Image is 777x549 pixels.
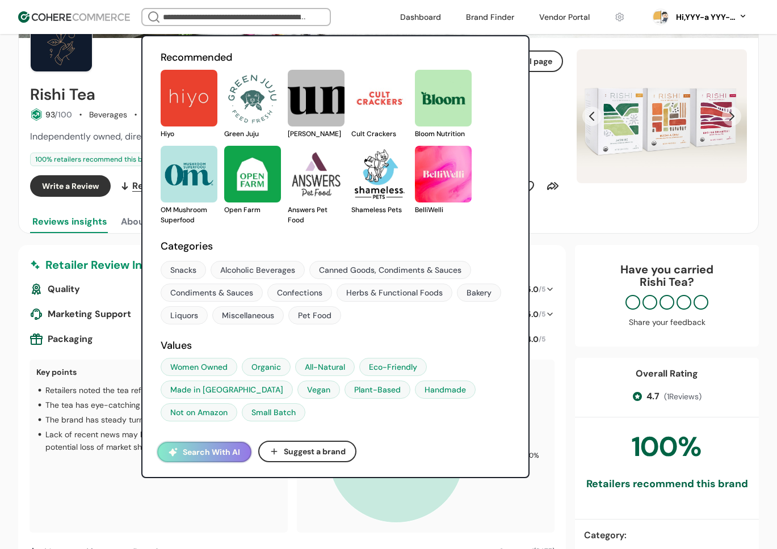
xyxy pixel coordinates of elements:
a: Made in [GEOGRAPHIC_DATA] [161,381,293,399]
div: Marketing Support [30,307,181,321]
a: Small Batch [242,403,305,421]
div: /5 [525,333,545,345]
a: Eco-Friendly [359,358,427,376]
button: Suggest a brand [258,441,356,462]
div: Plant-Based [354,384,401,396]
div: Snacks [170,264,196,276]
h2: Rishi Tea [30,86,95,104]
p: Rishi Tea ? [586,276,747,288]
a: Vegan [297,381,340,399]
div: /5 [525,309,545,320]
span: 93 [45,109,54,120]
a: Herbs & Functional Foods [337,284,452,302]
div: Not on Amazon [170,407,228,419]
div: 5.0 [526,284,539,295]
div: Share your feedback [586,316,747,328]
div: 4.0 [526,333,539,345]
div: Overall Rating [636,367,698,381]
a: Read Retailers Reviews [120,175,236,197]
div: Pet Food [298,310,331,322]
a: Confections [267,284,332,302]
a: Organic [242,358,291,376]
div: Have you carried [586,263,747,288]
div: Canned Goods, Condiments & Sauces [319,264,461,276]
a: Handmade [415,381,476,399]
div: 5.0 [526,309,539,320]
div: 100 % retailers recommend this brand [30,153,163,166]
a: Not on Amazon [161,403,237,421]
div: Herbs & Functional Foods [346,287,443,299]
div: Small Batch [251,407,296,419]
a: Miscellaneous [212,306,284,324]
div: Vegan [307,384,330,396]
div: Hi, YYY-a YYY-aa [674,11,736,23]
img: Slide 0 [577,49,747,183]
a: Bakery [457,284,501,302]
a: Liquors [161,306,208,324]
a: Pet Food [288,306,341,324]
div: Eco-Friendly [369,361,417,373]
div: Organic [251,361,281,373]
div: 100 % [632,426,702,467]
div: Slide 1 [577,49,747,183]
img: Cohere Logo [18,11,130,23]
button: About the brand [119,210,196,233]
h2: Categories [161,239,511,254]
div: Retailers recommend this brand [586,476,748,492]
div: Made in [GEOGRAPHIC_DATA] [170,384,283,396]
h2: Values [161,338,511,353]
a: Plant-Based [345,381,410,399]
svg: 0 percent [652,9,669,26]
span: ( 1 Reviews) [664,391,702,403]
div: Alcoholic Beverages [220,264,295,276]
p: Retailers noted the tea reflects value and has fair pricing. [45,384,255,396]
a: Canned Goods, Condiments & Sauces [309,261,471,279]
a: All-Natural [295,358,355,376]
a: Condiments & Sauces [161,284,263,302]
button: Hi,YYY-a YYY-aa [674,11,747,23]
div: Quality [30,282,181,296]
span: 4.7 [646,390,660,403]
img: Brand Photo [30,10,93,72]
p: Key points [36,366,281,378]
button: Next Slide [722,107,741,126]
span: /100 [54,109,72,120]
div: Beverages [89,109,127,121]
div: Confections [277,287,322,299]
div: Handmade [425,384,466,396]
div: Carousel [577,49,747,183]
div: Category : [584,529,750,542]
div: Retailer Review Insights [30,256,555,273]
div: Packaging [30,332,181,346]
span: Read Retailers Reviews [132,179,236,193]
p: Lack of recent news may lead to reduced brand visibility and potential loss of market share. [45,428,281,453]
a: Alcoholic Beverages [211,261,305,279]
p: The tea has eye-catching packaging and is self - selling. [45,399,254,411]
div: Miscellaneous [222,310,274,322]
a: Women Owned [161,358,237,376]
div: Women Owned [170,361,228,373]
span: Independently owned, direct trade importer of organic teas and botanicals. Inspired by tradition and [30,130,448,142]
div: Bakery [467,287,492,299]
button: Search With AI [157,442,251,462]
button: Reviews insights [30,210,110,233]
h2: Recommended [161,50,511,65]
div: /5 [525,284,545,295]
button: Write a Review [30,175,111,197]
div: Liquors [170,310,198,322]
div: Condiments & Sauces [170,287,253,299]
button: Previous Slide [582,107,602,126]
p: The brand has steady turnover and high popularity. [45,413,234,426]
div: All-Natural [305,361,345,373]
a: Snacks [161,261,206,279]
